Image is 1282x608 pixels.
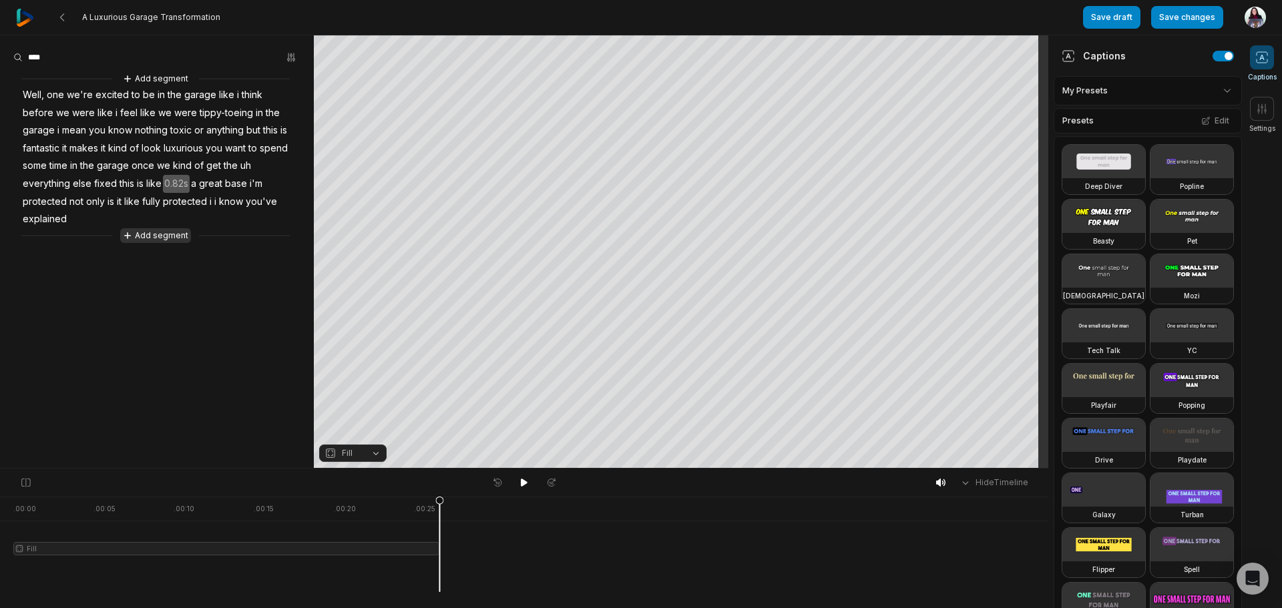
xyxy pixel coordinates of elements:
[342,447,353,459] span: Fill
[107,139,128,158] span: kind
[224,139,247,158] span: want
[87,121,107,139] span: you
[1179,400,1205,410] h3: Popping
[319,444,387,462] button: Fill
[69,157,79,175] span: in
[1248,72,1277,82] span: Captions
[254,104,264,122] span: in
[1054,108,1242,133] div: Presets
[1237,563,1269,595] div: Open Intercom Messenger
[1095,454,1113,465] h3: Drive
[21,139,61,158] span: fantastic
[1093,236,1114,246] h3: Beasty
[96,104,114,122] span: like
[172,157,193,175] span: kind
[169,121,193,139] span: toxic
[247,139,258,158] span: to
[128,139,140,158] span: of
[222,157,239,175] span: the
[16,9,34,27] img: reap
[1249,97,1275,133] button: Settings
[136,175,145,193] span: is
[1063,290,1144,301] h3: [DEMOGRAPHIC_DATA]
[208,193,213,211] span: i
[21,210,68,228] span: explained
[204,139,224,158] span: you
[1187,236,1197,246] h3: Pet
[198,104,254,122] span: tippy-toeing
[1083,6,1140,29] button: Save draft
[139,104,157,122] span: like
[145,175,163,193] span: like
[21,193,68,211] span: protected
[264,104,281,122] span: the
[118,175,136,193] span: this
[68,193,85,211] span: not
[218,193,244,211] span: know
[61,121,87,139] span: mean
[190,175,198,193] span: a
[173,104,198,122] span: were
[1178,454,1207,465] h3: Playdate
[1249,123,1275,133] span: Settings
[120,228,191,243] button: Add segment
[95,157,130,175] span: garage
[99,139,107,158] span: it
[1181,509,1204,520] h3: Turban
[166,86,183,104] span: the
[68,139,99,158] span: makes
[61,139,68,158] span: it
[1062,49,1126,63] div: Captions
[140,139,162,158] span: look
[1248,45,1277,82] button: Captions
[156,86,166,104] span: in
[258,139,289,158] span: spend
[213,193,218,211] span: i
[21,86,45,104] span: Well,
[142,86,156,104] span: be
[21,121,56,139] span: garage
[119,104,139,122] span: feel
[1054,76,1242,105] div: My Presets
[183,86,218,104] span: garage
[120,71,191,86] button: Add segment
[156,157,172,175] span: we
[198,175,224,193] span: great
[114,104,119,122] span: i
[93,175,118,193] span: fixed
[55,104,71,122] span: we
[224,175,248,193] span: base
[163,175,190,193] span: 0.82s
[141,193,162,211] span: fully
[1091,400,1116,410] h3: Playfair
[1187,345,1197,356] h3: YC
[162,193,208,211] span: protected
[955,473,1032,493] button: HideTimeline
[157,104,173,122] span: we
[193,121,205,139] span: or
[1151,6,1223,29] button: Save changes
[56,121,61,139] span: i
[82,12,220,23] span: A Luxurious Garage Transformation
[130,86,142,104] span: to
[205,157,222,175] span: get
[279,121,288,139] span: is
[94,86,130,104] span: excited
[130,157,156,175] span: once
[65,86,94,104] span: we're
[245,121,262,139] span: but
[1197,112,1233,129] button: Edit
[107,121,134,139] span: know
[123,193,141,211] span: like
[193,157,205,175] span: of
[248,175,264,193] span: i'm
[45,86,65,104] span: one
[1087,345,1120,356] h3: Tech Talk
[21,175,71,193] span: everything
[48,157,69,175] span: time
[236,86,240,104] span: i
[1085,181,1122,192] h3: Deep Diver
[116,193,123,211] span: it
[71,175,93,193] span: else
[1092,564,1115,575] h3: Flipper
